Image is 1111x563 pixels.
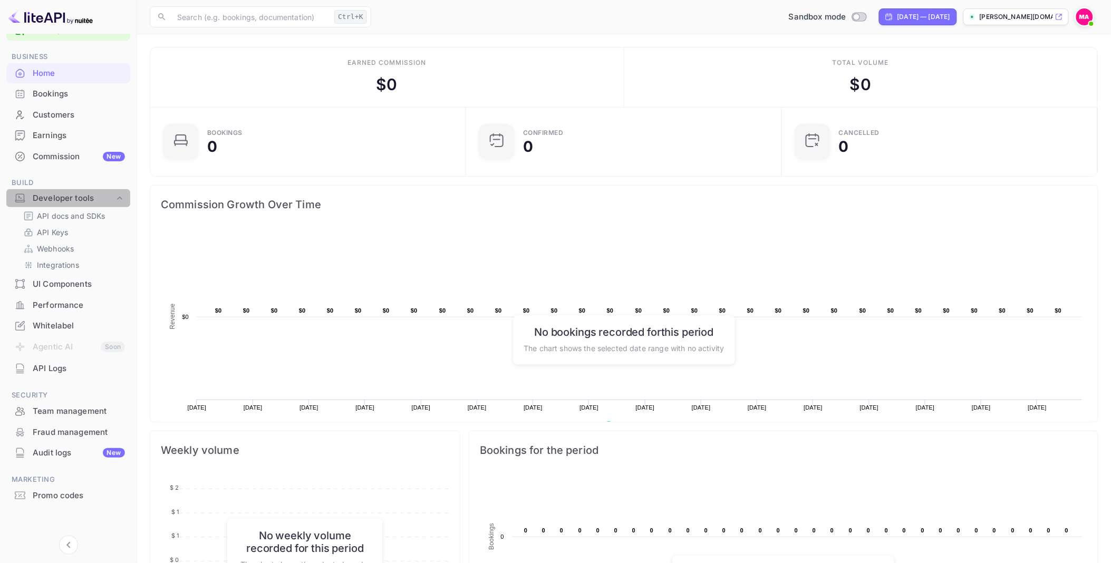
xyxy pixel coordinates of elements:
text: $0 [803,307,810,314]
p: Webhooks [37,243,74,254]
text: 0 [795,527,798,533]
text: $0 [411,307,418,314]
div: $ 0 [850,73,871,96]
div: Bookings [207,130,243,136]
a: Integrations [23,259,122,270]
text: Bookings [488,523,495,550]
a: API Logs [6,358,130,378]
div: API docs and SDKs [19,208,126,224]
text: 0 [501,533,504,540]
text: $0 [663,307,670,314]
text: 0 [524,527,527,533]
tspan: $ 2 [170,484,179,492]
div: Fraud management [33,426,125,439]
text: [DATE] [412,404,431,411]
text: $0 [915,307,922,314]
div: New [103,448,125,458]
a: Whitelabel [6,316,130,335]
span: Marketing [6,474,130,486]
text: $0 [1027,307,1034,314]
div: Total volume [833,58,889,67]
text: $0 [182,314,189,320]
p: API docs and SDKs [37,210,105,221]
span: Business [6,51,130,63]
input: Search (e.g. bookings, documentation) [171,6,330,27]
text: 0 [1065,527,1068,533]
text: 0 [650,527,653,533]
text: $0 [299,307,306,314]
text: $0 [775,307,782,314]
text: 0 [669,527,672,533]
div: UI Components [33,278,125,290]
div: Ctrl+K [334,10,367,24]
div: Earnings [33,130,125,142]
div: Promo codes [6,486,130,506]
div: 0 [207,139,217,154]
a: Bookings [6,84,130,103]
text: 0 [596,527,600,533]
text: $0 [551,307,558,314]
div: Audit logsNew [6,443,130,463]
text: [DATE] [804,404,823,411]
text: [DATE] [860,404,879,411]
text: $0 [691,307,698,314]
text: 0 [1029,527,1032,533]
p: API Keys [37,227,68,238]
text: [DATE] [468,404,487,411]
div: Team management [6,401,130,422]
text: $0 [439,307,446,314]
div: API Logs [33,363,125,375]
text: 0 [722,527,726,533]
text: Revenue [169,304,176,329]
img: LiteAPI logo [8,8,93,25]
text: [DATE] [1028,404,1047,411]
text: 0 [1047,527,1050,533]
text: $0 [579,307,586,314]
div: 0 [839,139,849,154]
div: Home [6,63,130,84]
div: Home [33,67,125,80]
text: 0 [993,527,996,533]
a: Team management [6,401,130,421]
text: 0 [542,527,545,533]
h6: No bookings recorded for this period [524,326,724,338]
text: 0 [867,527,870,533]
div: Customers [33,109,125,121]
a: Webhooks [23,243,122,254]
div: Developer tools [6,189,130,208]
a: Home [6,63,130,83]
div: Customers [6,105,130,125]
text: $0 [943,307,950,314]
text: [DATE] [355,404,374,411]
p: Integrations [37,259,79,270]
text: $0 [859,307,866,314]
div: UI Components [6,274,130,295]
div: Team management [33,405,125,418]
text: 0 [903,527,906,533]
text: [DATE] [692,404,711,411]
text: $0 [719,307,726,314]
div: Audit logs [33,447,125,459]
text: $0 [747,307,754,314]
text: $0 [327,307,334,314]
text: [DATE] [916,404,935,411]
a: API docs and SDKs [23,210,122,221]
text: $0 [1055,307,1062,314]
a: Promo codes [6,486,130,505]
a: CommissionNew [6,147,130,166]
div: Whitelabel [6,316,130,336]
text: $0 [383,307,390,314]
div: API Keys [19,225,126,240]
text: $0 [355,307,362,314]
a: API Keys [23,227,122,238]
h6: No weekly volume recorded for this period [238,529,372,555]
text: 0 [740,527,743,533]
text: $0 [467,307,474,314]
text: $0 [999,307,1006,314]
text: $0 [635,307,642,314]
div: CommissionNew [6,147,130,167]
text: 0 [560,527,563,533]
div: 0 [523,139,533,154]
text: [DATE] [580,404,599,411]
span: Bookings for the period [480,442,1087,459]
